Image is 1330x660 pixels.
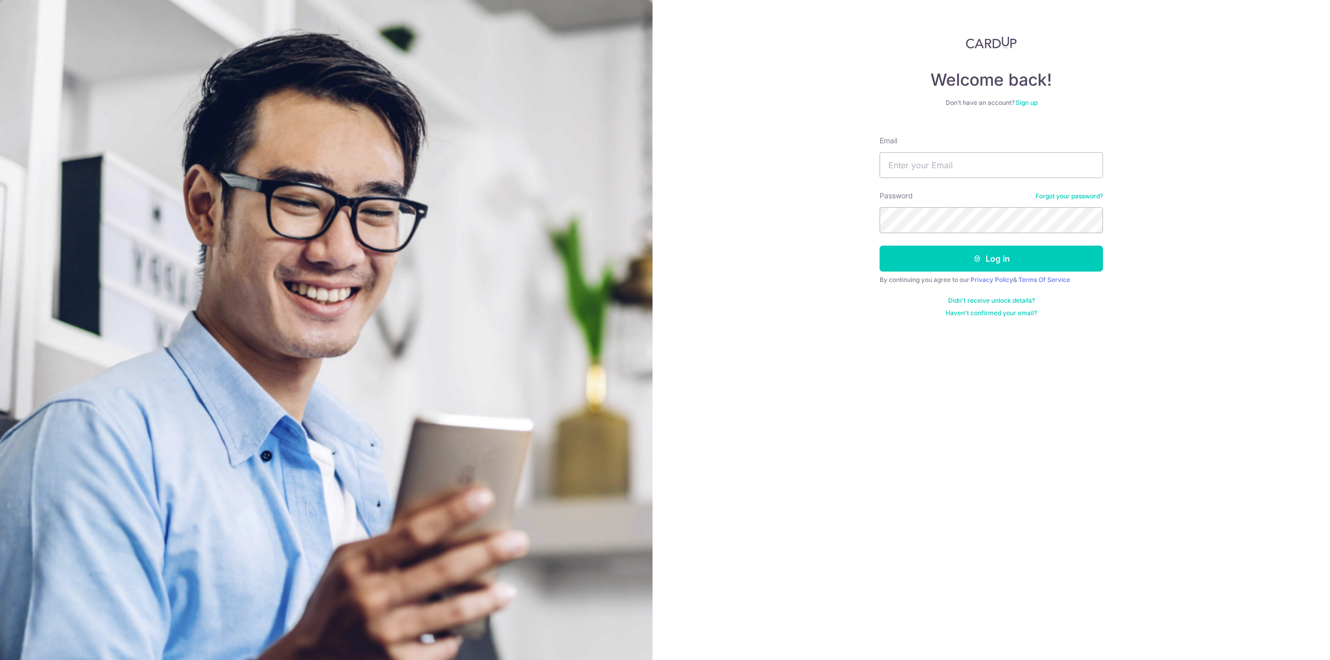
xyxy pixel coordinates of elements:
[966,36,1017,49] img: CardUp Logo
[880,152,1103,178] input: Enter your Email
[948,297,1035,305] a: Didn't receive unlock details?
[880,136,897,146] label: Email
[880,246,1103,272] button: Log in
[1016,99,1038,106] a: Sign up
[970,276,1013,284] a: Privacy Policy
[880,70,1103,90] h4: Welcome back!
[880,276,1103,284] div: By continuing you agree to our &
[946,309,1037,317] a: Haven't confirmed your email?
[1018,276,1070,284] a: Terms Of Service
[880,191,913,201] label: Password
[880,99,1103,107] div: Don’t have an account?
[1035,192,1103,200] a: Forgot your password?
